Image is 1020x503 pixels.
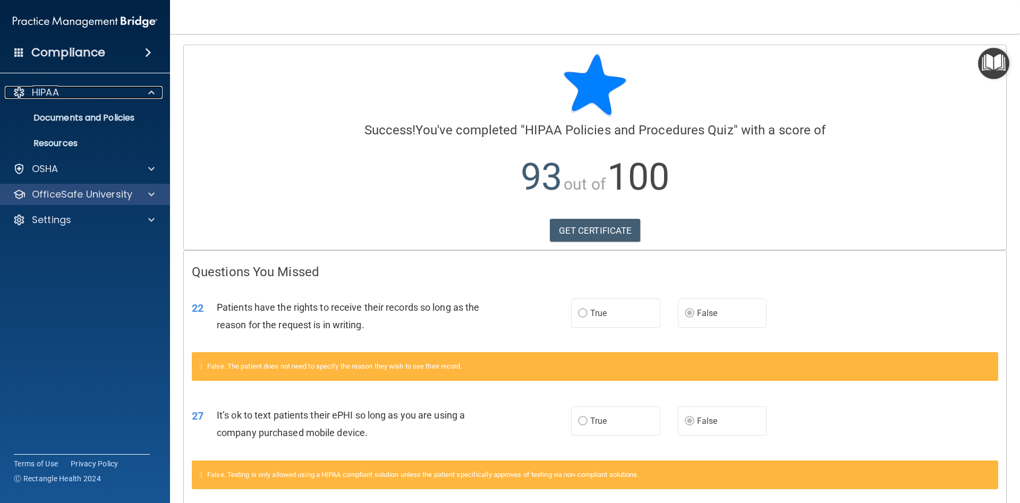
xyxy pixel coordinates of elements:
[685,417,694,425] input: False
[590,416,607,426] span: True
[7,113,152,123] p: Documents and Policies
[13,86,155,99] a: HIPAA
[13,214,155,226] a: Settings
[14,458,58,469] a: Terms of Use
[563,53,627,117] img: blue-star-rounded.9d042014.png
[32,188,132,201] p: OfficeSafe University
[31,45,105,60] h4: Compliance
[525,123,733,138] span: HIPAA Policies and Procedures Quiz
[14,473,101,484] span: Ⓒ Rectangle Health 2024
[192,410,203,422] span: 27
[32,214,71,226] p: Settings
[578,417,588,425] input: True
[697,416,718,426] span: False
[364,123,416,138] span: Success!
[217,302,479,330] span: Patients have the rights to receive their records so long as the reason for the request is in wri...
[7,138,152,149] p: Resources
[207,471,639,479] span: False. Texting is only allowed using a HIPAA compliant solution unless the patient specifically a...
[71,458,118,469] a: Privacy Policy
[192,265,998,279] h4: Questions You Missed
[207,362,462,370] span: False. The patient does not need to specify the reason they wish to see their record.
[590,308,607,318] span: True
[32,163,58,175] p: OSHA
[607,155,669,199] span: 100
[564,175,606,193] span: out of
[697,308,718,318] span: False
[32,86,59,99] p: HIPAA
[192,123,998,137] h4: You've completed " " with a score of
[978,48,1009,79] button: Open Resource Center
[685,310,694,318] input: False
[217,410,465,438] span: It’s ok to text patients their ePHI so long as you are using a company purchased mobile device.
[13,11,157,32] img: PMB logo
[13,163,155,175] a: OSHA
[192,302,203,314] span: 22
[13,188,155,201] a: OfficeSafe University
[578,310,588,318] input: True
[550,219,641,242] a: GET CERTIFICATE
[521,155,562,199] span: 93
